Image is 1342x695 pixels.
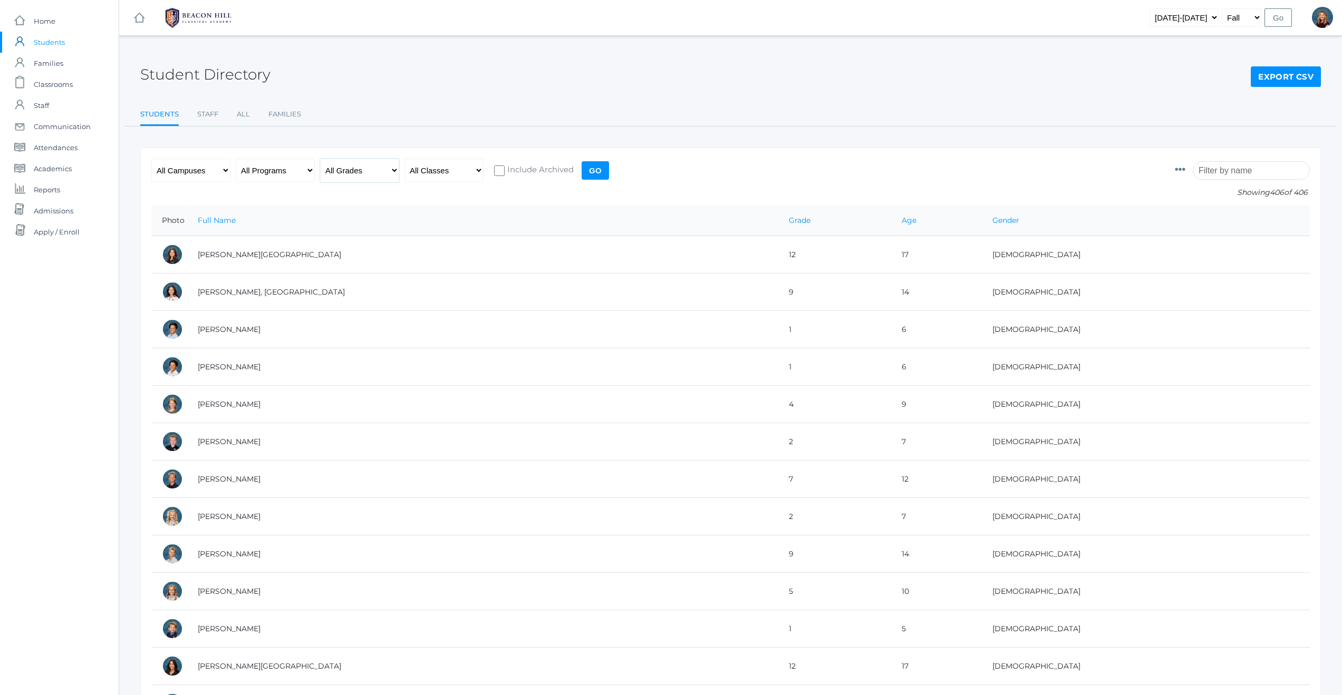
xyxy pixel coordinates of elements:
[778,610,891,648] td: 1
[187,348,778,386] td: [PERSON_NAME]
[891,311,982,348] td: 6
[891,461,982,498] td: 12
[162,655,183,677] div: Victoria Arellano
[982,648,1310,685] td: [DEMOGRAPHIC_DATA]
[891,535,982,573] td: 14
[1251,66,1321,87] a: Export CSV
[187,311,778,348] td: [PERSON_NAME]
[778,648,891,685] td: 12
[982,273,1310,311] td: [DEMOGRAPHIC_DATA]
[891,498,982,535] td: 7
[34,179,60,200] span: Reports
[778,311,891,348] td: 1
[778,461,891,498] td: 7
[162,394,183,415] div: Amelia Adams
[582,161,609,180] input: Go
[505,164,574,177] span: Include Archived
[187,461,778,498] td: [PERSON_NAME]
[778,236,891,273] td: 12
[187,535,778,573] td: [PERSON_NAME]
[1312,7,1333,28] div: Lindsay Leeds
[187,386,778,423] td: [PERSON_NAME]
[982,573,1310,610] td: [DEMOGRAPHIC_DATA]
[34,221,80,242] span: Apply / Enroll
[891,573,982,610] td: 10
[162,244,183,265] div: Charlotte Abdulla
[891,648,982,685] td: 17
[778,535,891,573] td: 9
[162,618,183,639] div: Nolan Alstot
[1270,188,1284,197] span: 406
[34,74,73,95] span: Classrooms
[982,386,1310,423] td: [DEMOGRAPHIC_DATA]
[891,348,982,386] td: 6
[34,137,78,158] span: Attendances
[778,498,891,535] td: 2
[162,431,183,452] div: Jack Adams
[891,236,982,273] td: 17
[34,32,65,53] span: Students
[162,281,183,302] div: Phoenix Abdulla
[162,468,183,490] div: Cole Albanese
[159,5,238,31] img: BHCALogos-05-308ed15e86a5a0abce9b8dd61676a3503ac9727e845dece92d48e8588c001991.png
[34,200,73,221] span: Admissions
[237,104,250,125] a: All
[778,273,891,311] td: 9
[992,216,1019,225] a: Gender
[982,610,1310,648] td: [DEMOGRAPHIC_DATA]
[778,386,891,423] td: 4
[982,535,1310,573] td: [DEMOGRAPHIC_DATA]
[982,461,1310,498] td: [DEMOGRAPHIC_DATA]
[34,95,49,116] span: Staff
[891,386,982,423] td: 9
[162,543,183,564] div: Logan Albanese
[34,158,72,179] span: Academics
[34,11,55,32] span: Home
[162,581,183,602] div: Paige Albanese
[187,573,778,610] td: [PERSON_NAME]
[789,216,810,225] a: Grade
[197,104,218,125] a: Staff
[34,53,63,74] span: Families
[187,498,778,535] td: [PERSON_NAME]
[198,216,236,225] a: Full Name
[982,236,1310,273] td: [DEMOGRAPHIC_DATA]
[982,498,1310,535] td: [DEMOGRAPHIC_DATA]
[187,648,778,685] td: [PERSON_NAME][GEOGRAPHIC_DATA]
[494,165,505,176] input: Include Archived
[891,273,982,311] td: 14
[778,423,891,461] td: 2
[187,273,778,311] td: [PERSON_NAME], [GEOGRAPHIC_DATA]
[34,116,91,137] span: Communication
[902,216,916,225] a: Age
[891,610,982,648] td: 5
[982,311,1310,348] td: [DEMOGRAPHIC_DATA]
[151,205,187,236] th: Photo
[162,356,183,377] div: Grayson Abrea
[982,423,1310,461] td: [DEMOGRAPHIC_DATA]
[1175,187,1310,198] p: Showing of 406
[140,104,179,126] a: Students
[187,423,778,461] td: [PERSON_NAME]
[162,506,183,527] div: Elle Albanese
[982,348,1310,386] td: [DEMOGRAPHIC_DATA]
[1193,161,1310,180] input: Filter by name
[268,104,301,125] a: Families
[778,348,891,386] td: 1
[778,573,891,610] td: 5
[891,423,982,461] td: 7
[1264,8,1292,27] input: Go
[162,319,183,340] div: Dominic Abrea
[187,610,778,648] td: [PERSON_NAME]
[187,236,778,273] td: [PERSON_NAME][GEOGRAPHIC_DATA]
[140,66,271,83] h2: Student Directory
